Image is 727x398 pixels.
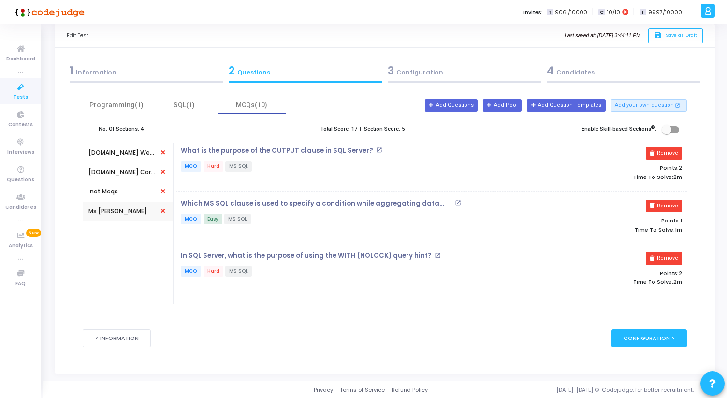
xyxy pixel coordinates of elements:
[99,125,144,133] label: No. Of Sections: 4
[547,63,554,78] span: 4
[679,164,682,172] span: 2
[675,227,682,233] span: 1m
[679,269,682,277] span: 2
[680,217,682,224] span: 1
[364,125,405,133] label: Section Score: 5
[8,121,33,129] span: Contests
[388,63,541,79] div: Configuration
[7,148,34,157] span: Interviews
[527,99,605,112] button: Add Question Templates
[648,8,682,16] span: 9997/10000
[13,93,28,102] span: Tests
[611,329,687,347] div: Configuration >
[598,9,605,16] span: C
[522,270,682,277] p: Points:
[181,200,452,207] p: Which MS SQL clause is used to specify a condition while aggregating data with GROUP BY?
[5,204,36,212] span: Candidates
[582,125,656,133] label: Enable Skill-based Sections :
[12,2,85,22] img: logo
[360,126,361,132] b: |
[320,125,357,133] label: Total Score: 17
[229,63,382,79] div: Questions
[547,63,700,79] div: Candidates
[88,148,156,157] div: [DOMAIN_NAME] Web Api Mcqs
[565,33,640,38] i: Last saved at: [DATE] 3:44:11 PM
[646,200,682,212] button: Remove
[88,187,118,196] div: .net Mcqs
[547,9,553,16] span: T
[225,161,252,172] span: MS SQL
[388,63,394,78] span: 3
[229,63,235,78] span: 2
[385,60,544,86] a: 3Configuration
[522,218,682,224] p: Points:
[648,28,703,43] button: saveSave as Draft
[88,168,156,177] div: [DOMAIN_NAME] Core Mcqs
[204,214,222,224] span: Easy
[392,386,428,394] a: Refund Policy
[666,32,697,38] span: Save as Draft
[640,9,646,16] span: I
[425,99,478,112] button: Add Questions
[314,386,333,394] a: Privacy
[88,100,145,110] div: Programming(1)
[340,386,385,394] a: Terms of Service
[428,386,715,394] div: [DATE]-[DATE] © Codejudge, for better recruitment.
[522,279,682,285] p: Time To Solve:
[26,229,41,237] span: New
[181,266,201,277] span: MCQ
[9,242,33,250] span: Analytics
[225,266,252,277] span: MS SQL
[83,329,151,347] button: < Information
[181,214,201,224] span: MCQ
[675,102,680,109] mat-icon: open_in_new
[633,7,635,17] span: |
[435,252,441,259] mat-icon: open_in_new
[544,60,703,86] a: 4Candidates
[522,174,682,180] p: Time To Solve:
[646,147,682,160] button: Remove
[483,99,522,112] button: Add Pool
[522,165,682,171] p: Points:
[67,24,88,47] div: Edit Test
[522,227,682,233] p: Time To Solve:
[70,63,73,78] span: 1
[224,214,251,224] span: MS SQL
[224,100,280,110] div: MCQs(10)
[67,60,226,86] a: 1Information
[181,252,432,260] p: In SQL Server, what is the purpose of using the WITH (NOLOCK) query hint?
[226,60,385,86] a: 2Questions
[156,100,212,110] div: SQL(1)
[523,8,543,16] label: Invites:
[70,63,223,79] div: Information
[611,99,687,112] button: Add your own question
[7,176,34,184] span: Questions
[181,161,201,172] span: MCQ
[6,55,35,63] span: Dashboard
[607,8,620,16] span: 10/10
[376,147,382,153] mat-icon: open_in_new
[455,200,461,206] mat-icon: open_in_new
[654,31,664,40] i: save
[15,280,26,288] span: FAQ
[204,266,223,277] span: Hard
[181,147,373,155] p: What is the purpose of the OUTPUT clause in SQL Server?
[204,161,223,172] span: Hard
[88,207,147,216] div: Ms [PERSON_NAME]
[673,174,682,180] span: 2m
[555,8,587,16] span: 9061/10000
[646,252,682,265] button: Remove
[673,279,682,285] span: 2m
[592,7,594,17] span: |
